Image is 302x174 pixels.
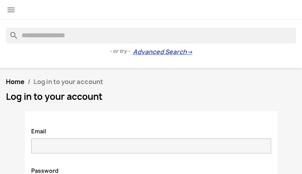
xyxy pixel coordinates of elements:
h1: Log in to your account [6,92,296,101]
span: Log in to your account [34,77,103,86]
span: - or try - [110,47,133,55]
i:  [6,5,16,15]
i: search [6,28,15,37]
span: → [187,48,193,56]
input: Search [6,28,296,43]
label: Email [25,123,52,135]
a: Advanced Search→ [133,48,193,56]
a: Home [6,77,24,86]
